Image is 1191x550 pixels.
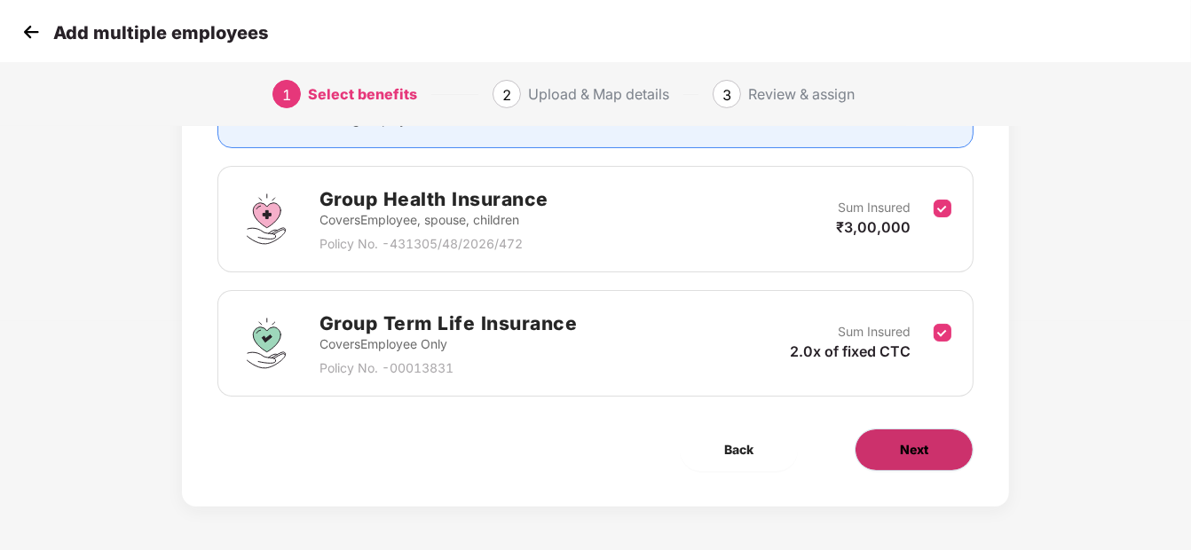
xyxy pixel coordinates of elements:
img: svg+xml;base64,PHN2ZyBpZD0iR3JvdXBfVGVybV9MaWZlX0luc3VyYW5jZSIgZGF0YS1uYW1lPSJHcm91cCBUZXJtIExpZm... [240,317,293,370]
div: Upload & Map details [528,80,669,108]
span: 2.0x of fixed CTC [790,342,911,360]
p: Policy No. - 431305/48/2026/472 [319,234,548,254]
p: Policy No. - 00013831 [319,358,578,378]
span: ₹3,00,000 [836,218,911,236]
p: Covers Employee, spouse, children [319,210,548,230]
p: Add multiple employees [53,22,268,43]
div: Select benefits [308,80,417,108]
span: 2 [502,86,511,104]
h2: Group Term Life Insurance [319,309,578,338]
span: Next [900,440,928,460]
h2: Group Health Insurance [319,185,548,214]
div: Review & assign [748,80,855,108]
span: Back [724,440,753,460]
p: Sum Insured [838,198,911,217]
button: Back [680,428,798,471]
img: svg+xml;base64,PHN2ZyBpZD0iR3JvdXBfSGVhbHRoX0luc3VyYW5jZSIgZGF0YS1uYW1lPSJHcm91cCBIZWFsdGggSW5zdX... [240,192,293,246]
span: 1 [282,86,291,104]
img: svg+xml;base64,PHN2ZyB4bWxucz0iaHR0cDovL3d3dy53My5vcmcvMjAwMC9zdmciIHdpZHRoPSIzMCIgaGVpZ2h0PSIzMC... [18,19,44,45]
button: Next [855,428,974,471]
p: Covers Employee Only [319,334,578,354]
span: 3 [722,86,731,104]
p: Sum Insured [838,322,911,342]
